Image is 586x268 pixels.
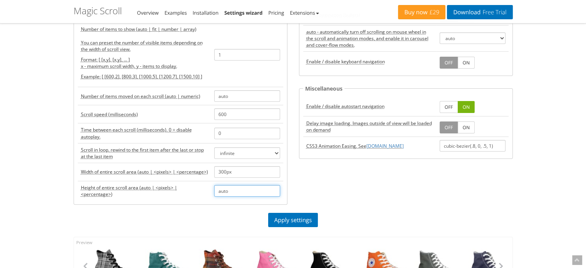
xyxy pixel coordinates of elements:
p: You can preset the number of visible items depending on the width of scroll view. [81,39,208,52]
a: Extensions [290,9,319,16]
a: Settings wizard [224,9,262,16]
a: OFF [440,121,458,133]
acronym: lazyLoad, default: false [306,120,433,133]
a: ON [458,121,475,133]
acronym: scrollOnWheel, default: auto [306,29,433,48]
span: £29 [428,9,440,15]
a: ON [458,101,475,113]
p: Example: [ [600,2], [800,3], [1000,5], [1200,7], [1500,10] ] [81,73,208,80]
a: Buy now£29 [398,5,445,19]
a: ON [458,57,475,69]
a: DownloadFree Trial [447,5,512,19]
a: Apply settings [268,213,318,227]
acronym: easing, default: cubic-bezier(.8, 0, .5, 1) [306,143,404,149]
legend: Miscellaneous [303,84,344,93]
acronym: step, default: auto [81,93,200,99]
acronym: keyboard, default: false [306,58,385,65]
acronym: speed, default: 600 [81,111,138,118]
acronym: autostart, default: true [306,103,385,110]
a: Examples [165,9,187,16]
a: Pricing [268,9,284,16]
acronym: loop, default: infinite [81,147,208,160]
acronym: items, default: auto [81,26,208,84]
h1: Magic Scroll [74,6,122,16]
a: [DOMAIN_NAME] [366,143,404,149]
acronym: autoplay, default: 0 [81,126,208,140]
a: OFF [440,101,458,113]
a: OFF [440,57,458,69]
acronym: height, default: auto [81,184,208,197]
acronym: width, default: auto [81,169,208,175]
a: Installation [193,9,218,16]
a: Overview [137,9,159,16]
span: Free Trial [480,9,506,15]
p: Format: [ [x,y], [x,y], ... ] x - maximum scroll width, y - items to display. [81,56,208,69]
